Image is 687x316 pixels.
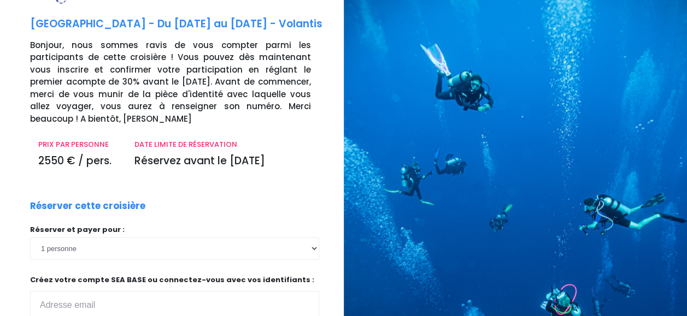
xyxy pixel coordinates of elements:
p: Réservez avant le [DATE] [134,153,310,169]
p: Réserver cette croisière [30,199,145,213]
p: Bonjour, nous sommes ravis de vous compter parmi les participants de cette croisière ! Vous pouve... [30,39,336,126]
p: 2550 € / pers. [38,153,118,169]
p: PRIX PAR PERSONNE [38,139,118,150]
p: DATE LIMITE DE RÉSERVATION [134,139,310,150]
p: [GEOGRAPHIC_DATA] - Du [DATE] au [DATE] - Volantis [30,16,336,32]
p: Réserver et payer pour : [30,224,319,235]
